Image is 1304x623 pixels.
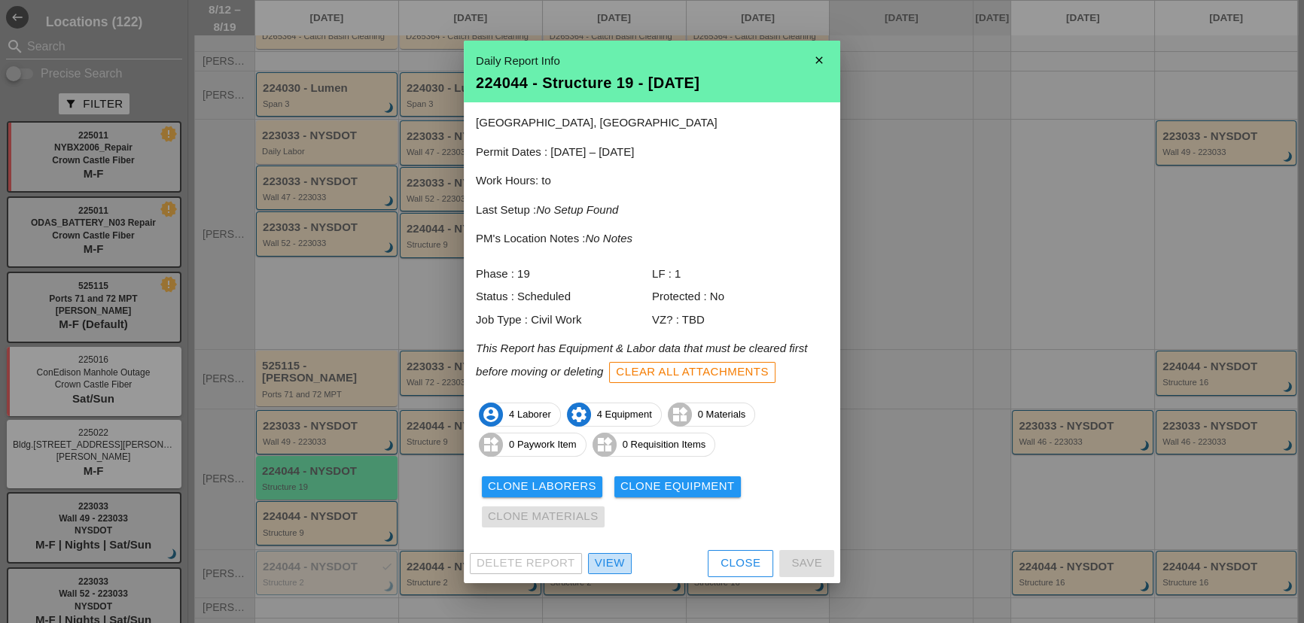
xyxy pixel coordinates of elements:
[476,144,828,161] p: Permit Dates : [DATE] – [DATE]
[652,288,828,305] div: Protected : No
[479,403,503,427] i: account_circle
[536,203,618,216] i: No Setup Found
[567,403,591,427] i: settings
[595,555,625,572] div: View
[476,75,828,90] div: 224044 - Structure 19 - [DATE]
[480,403,560,427] span: 4 Laborer
[609,362,775,383] button: Clear All Attachments
[476,288,652,305] div: Status : Scheduled
[588,553,632,574] a: View
[804,45,834,75] i: close
[593,433,617,457] i: widgets
[568,403,661,427] span: 4 Equipment
[476,202,828,219] p: Last Setup :
[476,266,652,283] div: Phase : 19
[585,232,632,245] i: No Notes
[479,433,503,457] i: widgets
[620,478,735,495] div: Clone Equipment
[669,403,755,427] span: 0 Materials
[482,476,602,497] button: Clone Laborers
[476,53,828,70] div: Daily Report Info
[488,478,596,495] div: Clone Laborers
[476,172,828,190] p: Work Hours: to
[668,403,692,427] i: widgets
[616,363,769,381] div: Clear All Attachments
[593,433,715,457] span: 0 Requisition Items
[652,311,828,329] div: VZ? : TBD
[721,555,760,572] div: Close
[708,550,773,577] button: Close
[614,476,741,497] button: Clone Equipment
[476,311,652,329] div: Job Type : Civil Work
[476,230,828,248] p: PM's Location Notes :
[476,342,807,377] i: This Report has Equipment & Labor data that must be cleared first before moving or deleting
[480,433,586,457] span: 0 Paywork Item
[476,114,828,132] p: [GEOGRAPHIC_DATA], [GEOGRAPHIC_DATA]
[652,266,828,283] div: LF : 1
